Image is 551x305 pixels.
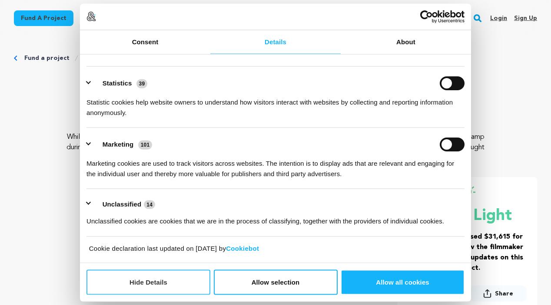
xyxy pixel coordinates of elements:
button: Allow all cookies [341,269,465,295]
label: Marketing [103,141,134,148]
button: Marketing (101) [86,138,158,151]
label: Statistics [103,79,132,87]
p: THE CAMERA [14,76,537,97]
div: Breadcrumb [14,54,537,62]
a: Sign up [514,11,537,25]
a: Cookiebot [226,244,259,252]
button: Hide Details [86,269,210,295]
p: Drama, History [14,115,537,125]
div: Marketing cookies are used to track visitors across websites. The intention is to display ads tha... [86,151,465,179]
span: Share [470,285,527,305]
a: Login [490,11,507,25]
p: [GEOGRAPHIC_DATA], [US_STATE] | Film Short [14,104,537,115]
div: Cookie declaration last updated on [DATE] by [83,243,469,260]
span: 101 [138,141,153,149]
div: Unclassified cookies are cookies that we are in the process of classifying, together with the pro... [86,210,465,226]
img: logo [86,12,96,21]
a: Fund a project [24,54,70,62]
button: Unclassified (14) [86,199,160,210]
button: Statistics (39) [86,76,153,90]
span: 39 [136,79,148,88]
button: Allow selection [214,269,338,295]
p: While searching for her lost camera in the desert, [PERSON_NAME] reflects on her time in a [DEMOG... [66,132,485,163]
button: Share [470,285,527,302]
a: Fund a project [14,10,73,26]
a: Details [210,30,341,54]
a: Consent [80,30,210,54]
a: Start a project [79,10,140,26]
div: Statistic cookies help website owners to understand how visitors interact with websites by collec... [86,90,465,118]
span: 14 [144,200,155,209]
a: About [341,30,471,54]
a: Usercentrics Cookiebot - opens in a new window [388,10,465,23]
span: Share [495,289,513,298]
